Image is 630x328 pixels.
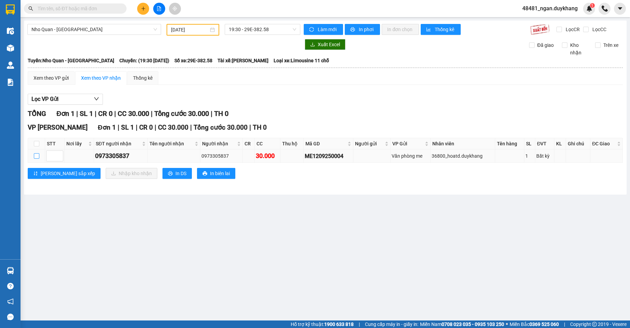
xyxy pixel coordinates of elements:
[7,267,14,274] img: warehouse-icon
[563,26,581,33] span: Lọc CR
[442,322,504,327] strong: 0708 023 035 - 0935 103 250
[153,3,165,15] button: file-add
[7,314,14,320] span: message
[305,39,345,50] button: downloadXuất Excel
[495,138,524,149] th: Tên hàng
[280,138,304,149] th: Thu hộ
[80,109,93,118] span: SL 1
[435,26,455,33] span: Thống kê
[169,3,181,15] button: aim
[98,123,116,131] span: Đơn 1
[530,24,550,35] img: 9k=
[157,6,161,11] span: file-add
[6,4,15,15] img: logo-vxr
[536,152,553,160] div: Bất kỳ
[305,140,346,147] span: Mã GD
[355,140,383,147] span: Người gửi
[41,170,95,177] span: [PERSON_NAME] sắp xếp
[136,123,137,131] span: |
[535,41,556,49] span: Đã giao
[391,149,431,163] td: Văn phòng me
[382,24,419,35] button: In đơn chọn
[592,140,616,147] span: ĐC Giao
[76,109,78,118] span: |
[517,4,583,13] span: 48481_ngan.duykhang
[133,74,153,82] div: Thống kê
[324,322,354,327] strong: 1900 633 818
[525,152,534,160] div: 1
[7,283,14,289] span: question-circle
[310,42,315,48] span: download
[96,140,141,147] span: SĐT người nhận
[98,109,113,118] span: CR 0
[426,27,432,32] span: bar-chart
[602,5,608,12] img: phone-icon
[106,168,157,179] button: downloadNhập kho nhận
[510,320,559,328] span: Miền Bắc
[586,5,592,12] img: icon-new-feature
[190,123,192,131] span: |
[567,41,590,56] span: Kho nhận
[7,62,14,69] img: warehouse-icon
[149,140,193,147] span: Tên người nhận
[365,320,418,328] span: Cung cấp máy in - giấy in:
[28,168,101,179] button: sort-ascending[PERSON_NAME] sắp xếp
[201,152,241,160] div: 0973305837
[168,171,173,176] span: printer
[359,26,375,33] span: In phơi
[617,5,623,12] span: caret-down
[175,170,186,177] span: In DS
[31,24,157,35] span: Nho Quan - Hà Nội
[154,109,209,118] span: Tổng cước 30.000
[291,320,354,328] span: Hỗ trợ kỹ thuật:
[194,123,248,131] span: Tổng cước 30.000
[554,138,566,149] th: KL
[121,123,134,131] span: SL 1
[506,323,508,326] span: ⚪️
[359,320,360,328] span: |
[210,170,230,177] span: In biên lai
[171,26,209,34] input: 12/09/2025
[392,152,429,160] div: Văn phòng me
[28,94,103,105] button: Lọc VP Gửi
[431,138,495,149] th: Nhân viên
[28,58,114,63] b: Tuyến: Nho Quan - [GEOGRAPHIC_DATA]
[214,109,228,118] span: TH 0
[162,168,192,179] button: printerIn DS
[137,3,149,15] button: plus
[392,140,423,147] span: VP Gửi
[592,322,597,327] span: copyright
[524,138,536,149] th: SL
[218,57,268,64] span: Tài xế: [PERSON_NAME]
[197,168,235,179] button: printerIn biên lai
[7,79,14,86] img: solution-icon
[274,57,329,64] span: Loại xe: Limousine 11 chỗ
[118,123,119,131] span: |
[38,5,118,12] input: Tìm tên, số ĐT hoặc mã đơn
[420,320,504,328] span: Miền Nam
[304,149,353,163] td: ME1209250004
[94,96,99,102] span: down
[33,171,38,176] span: sort-ascending
[256,151,279,161] div: 30.000
[95,151,147,161] div: 0973305837
[318,41,340,48] span: Xuất Excel
[28,123,88,131] span: VP [PERSON_NAME]
[529,322,559,327] strong: 0369 525 060
[172,6,177,11] span: aim
[118,109,149,118] span: CC 30.000
[591,3,593,8] span: 1
[139,123,153,131] span: CR 0
[202,140,235,147] span: Người nhận
[34,74,69,82] div: Xem theo VP gửi
[28,6,33,11] span: search
[345,24,380,35] button: printerIn phơi
[94,149,148,163] td: 0973305837
[28,109,46,118] span: TỔNG
[350,27,356,32] span: printer
[601,41,621,49] span: Trên xe
[7,298,14,305] span: notification
[566,138,590,149] th: Ghi chú
[229,24,297,35] span: 19:30 - 29E-382.58
[535,138,554,149] th: ĐVT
